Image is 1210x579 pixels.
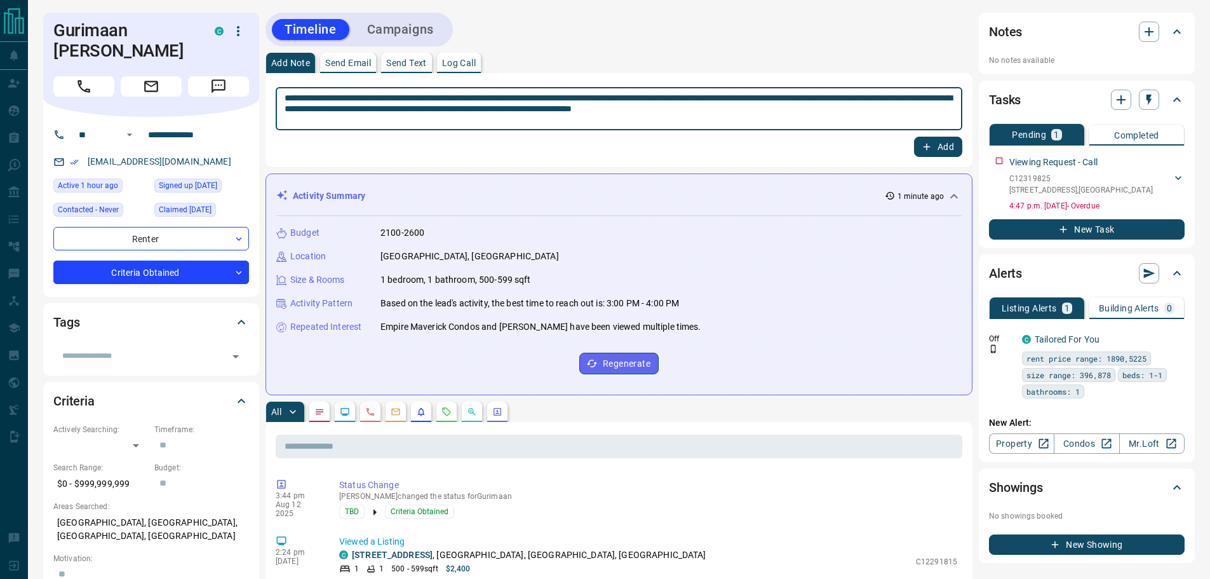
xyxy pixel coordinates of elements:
[446,563,471,575] p: $2,400
[290,320,361,334] p: Repeated Interest
[339,492,957,501] p: [PERSON_NAME] changed the status for Gurimaan
[53,312,79,332] h2: Tags
[989,510,1185,522] p: No showings booked
[467,407,477,417] svg: Opportunities
[1065,304,1070,313] p: 1
[53,424,148,435] p: Actively Searching:
[380,273,531,287] p: 1 bedroom, 1 bathroom, 500-599 sqft
[339,550,348,559] div: condos.ca
[340,407,350,417] svg: Lead Browsing Activity
[1026,385,1080,398] span: bathrooms: 1
[352,548,706,562] p: , [GEOGRAPHIC_DATA], [GEOGRAPHIC_DATA], [GEOGRAPHIC_DATA]
[1099,304,1159,313] p: Building Alerts
[58,179,118,192] span: Active 1 hour ago
[276,557,320,566] p: [DATE]
[380,226,424,240] p: 2100-2600
[188,76,249,97] span: Message
[391,407,401,417] svg: Emails
[989,263,1022,283] h2: Alerts
[159,179,217,192] span: Signed up [DATE]
[1167,304,1172,313] p: 0
[989,55,1185,66] p: No notes available
[345,505,359,518] span: TBD
[914,137,962,157] button: Add
[1035,334,1099,344] a: Tailored For You
[380,250,559,263] p: [GEOGRAPHIC_DATA], [GEOGRAPHIC_DATA]
[53,473,148,494] p: $0 - $999,999,999
[276,548,320,557] p: 2:24 pm
[989,219,1185,240] button: New Task
[70,158,79,167] svg: Email Verified
[380,297,679,310] p: Based on the lead's activity, the best time to reach out is: 3:00 PM - 4:00 PM
[1122,369,1162,381] span: beds: 1-1
[276,184,962,208] div: Activity Summary1 minute ago
[989,22,1022,42] h2: Notes
[53,391,95,411] h2: Criteria
[1054,433,1119,454] a: Condos
[293,189,365,203] p: Activity Summary
[154,462,249,473] p: Budget:
[290,226,319,240] p: Budget
[53,501,249,512] p: Areas Searched:
[290,273,345,287] p: Size & Rooms
[989,416,1185,430] p: New Alert:
[159,203,212,216] span: Claimed [DATE]
[352,550,433,560] a: [STREET_ADDRESS]
[53,462,148,473] p: Search Range:
[53,227,249,250] div: Renter
[53,76,114,97] span: Call
[53,20,196,61] h1: Gurimaan [PERSON_NAME]
[579,353,659,374] button: Regenerate
[989,433,1054,454] a: Property
[53,512,249,547] p: [GEOGRAPHIC_DATA], [GEOGRAPHIC_DATA], [GEOGRAPHIC_DATA], [GEOGRAPHIC_DATA]
[1026,369,1111,381] span: size range: 396,878
[391,505,448,518] span: Criteria Obtained
[354,563,359,575] p: 1
[1002,304,1057,313] p: Listing Alerts
[1054,130,1059,139] p: 1
[121,76,182,97] span: Email
[339,535,957,548] p: Viewed a Listing
[58,203,119,216] span: Contacted - Never
[272,19,349,40] button: Timeline
[1114,131,1159,140] p: Completed
[122,127,137,142] button: Open
[53,553,249,564] p: Motivation:
[365,407,375,417] svg: Calls
[354,19,447,40] button: Campaigns
[1012,130,1046,139] p: Pending
[380,320,701,334] p: Empire Maverick Condos and [PERSON_NAME] have been viewed multiple times.
[989,85,1185,115] div: Tasks
[53,179,148,196] div: Tue Aug 12 2025
[989,535,1185,555] button: New Showing
[271,58,310,67] p: Add Note
[276,500,320,518] p: Aug 12 2025
[215,27,224,36] div: condos.ca
[1026,352,1146,365] span: rent price range: 1890,5225
[989,477,1043,498] h2: Showings
[154,203,249,221] div: Fri Aug 08 2025
[154,179,249,196] div: Fri Apr 12 2024
[1119,433,1185,454] a: Mr.Loft
[442,58,476,67] p: Log Call
[53,307,249,337] div: Tags
[1009,200,1185,212] p: 4:47 p.m. [DATE] - Overdue
[53,386,249,416] div: Criteria
[88,156,231,167] a: [EMAIL_ADDRESS][DOMAIN_NAME]
[391,563,438,575] p: 500 - 599 sqft
[416,407,426,417] svg: Listing Alerts
[339,479,957,492] p: Status Change
[1009,156,1098,169] p: Viewing Request - Call
[989,333,1014,344] p: Off
[386,58,427,67] p: Send Text
[989,472,1185,503] div: Showings
[989,258,1185,289] div: Alerts
[271,407,281,416] p: All
[1009,170,1185,198] div: C12319825[STREET_ADDRESS],[GEOGRAPHIC_DATA]
[53,261,249,284] div: Criteria Obtained
[1009,184,1153,196] p: [STREET_ADDRESS] , [GEOGRAPHIC_DATA]
[379,563,384,575] p: 1
[492,407,502,417] svg: Agent Actions
[916,556,957,568] p: C12291815
[325,58,371,67] p: Send Email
